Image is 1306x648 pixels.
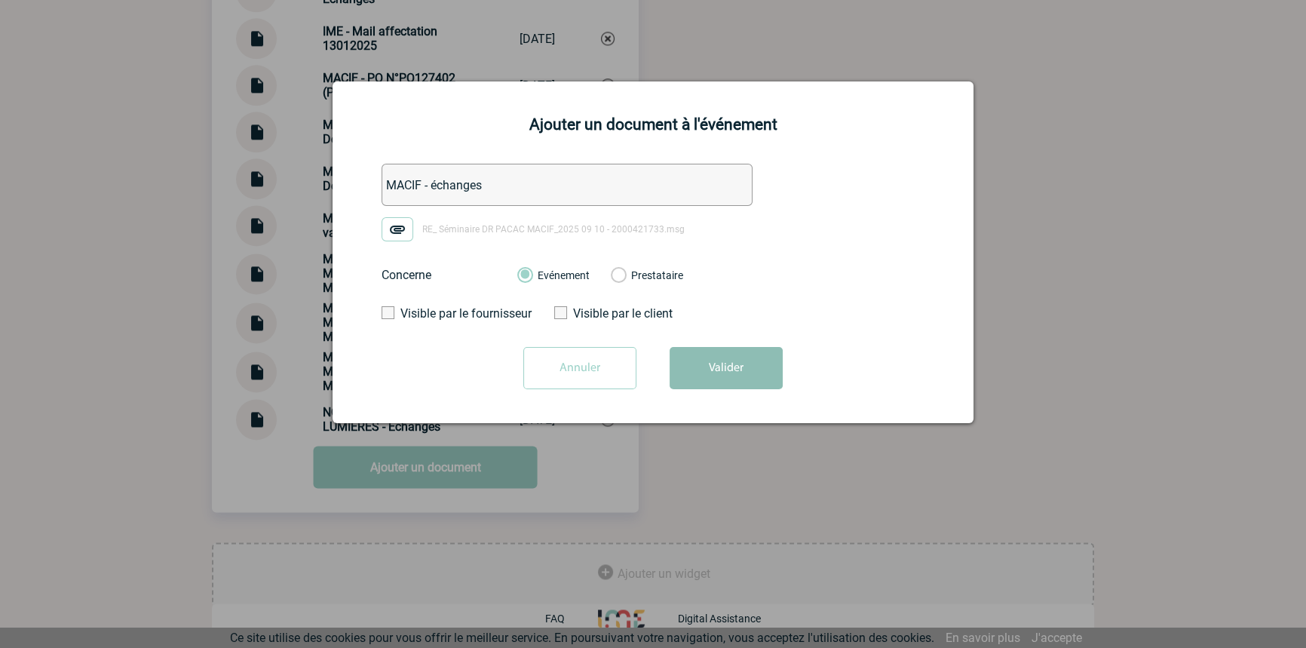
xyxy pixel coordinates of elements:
[611,269,625,283] label: Prestataire
[382,268,502,282] label: Concerne
[670,347,783,389] button: Valider
[517,269,532,283] label: Evénement
[523,347,636,389] input: Annuler
[422,224,685,235] span: RE_ Séminaire DR PACAC MACIF_2025 09 10 - 2000421733.msg
[382,306,521,321] label: Visible par le fournisseur
[351,115,955,134] h2: Ajouter un document à l'événement
[554,306,694,321] label: Visible par le client
[382,164,753,206] input: Désignation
